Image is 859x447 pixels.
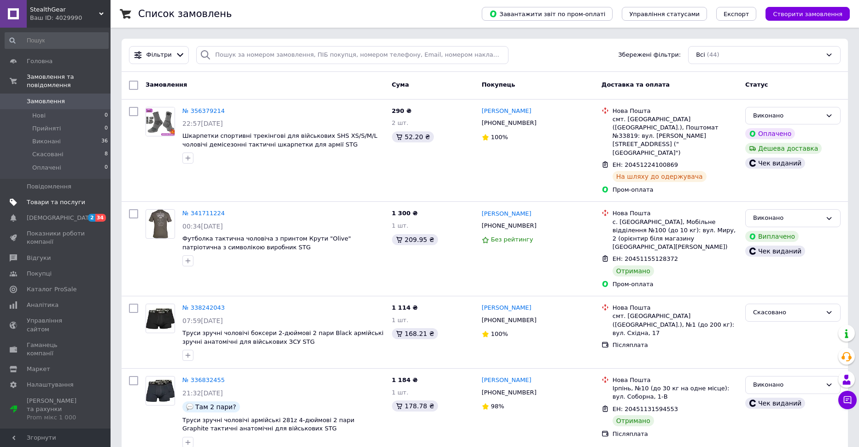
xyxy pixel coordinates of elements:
[491,134,508,141] span: 100%
[613,209,738,218] div: Нова Пошта
[392,222,409,229] span: 1 шт.
[480,314,538,326] div: [PHONE_NUMBER]
[613,255,678,262] span: ЕН: 20451155128372
[613,280,738,288] div: Пром-оплата
[753,308,822,318] div: Скасовано
[707,51,719,58] span: (44)
[480,220,538,232] div: [PHONE_NUMBER]
[182,132,377,148] a: Шкарпетки спортивні трекінгові для військових SHS XS/S/M/L чоловічі демісезонні тактичні шкарпетк...
[146,376,175,406] a: Фото товару
[105,112,108,120] span: 0
[613,107,738,115] div: Нова Пошта
[745,128,795,139] div: Оплачено
[105,164,108,172] span: 0
[392,328,438,339] div: 168.21 ₴
[392,400,438,412] div: 178.78 ₴
[32,137,61,146] span: Виконані
[27,317,85,333] span: Управління сайтом
[480,387,538,399] div: [PHONE_NUMBER]
[32,112,46,120] span: Нові
[182,210,225,217] a: № 341711224
[30,14,111,22] div: Ваш ID: 4029990
[613,171,707,182] div: На шляху до одержувача
[629,11,700,18] span: Управління статусами
[745,246,805,257] div: Чек виданий
[182,417,354,432] a: Труси зручні чоловічі армійські 281z 4-дюймові 2 пари Graphite тактичні анатомічні для військових...
[745,398,805,409] div: Чек виданий
[491,330,508,337] span: 100%
[392,317,409,323] span: 1 шт.
[482,304,532,312] a: [PERSON_NAME]
[392,376,418,383] span: 1 184 ₴
[138,8,232,19] h1: Список замовлень
[182,107,225,114] a: № 356379214
[88,214,95,222] span: 2
[105,150,108,159] span: 8
[745,143,822,154] div: Дешева доставка
[182,120,223,127] span: 22:57[DATE]
[182,317,223,324] span: 07:59[DATE]
[766,7,850,21] button: Створити замовлення
[95,214,106,222] span: 34
[756,10,850,17] a: Створити замовлення
[27,413,85,422] div: Prom мікс 1 000
[392,304,418,311] span: 1 114 ₴
[613,304,738,312] div: Нова Пошта
[745,231,799,242] div: Виплачено
[146,209,175,239] a: Фото товару
[146,107,175,136] img: Фото товару
[182,223,223,230] span: 00:34[DATE]
[745,158,805,169] div: Чек виданий
[27,229,85,246] span: Показники роботи компанії
[27,397,85,422] span: [PERSON_NAME] та рахунки
[27,341,85,358] span: Гаманець компанії
[196,46,508,64] input: Пошук за номером замовлення, ПІБ покупця, номером телефону, Email, номером накладної
[146,81,187,88] span: Замовлення
[613,312,738,337] div: смт. [GEOGRAPHIC_DATA] ([GEOGRAPHIC_DATA].), №1 (до 200 кг): вул. Східна, 17
[622,7,707,21] button: Управління статусами
[27,365,50,373] span: Маркет
[392,389,409,396] span: 1 шт.
[149,210,172,238] img: Фото товару
[745,81,768,88] span: Статус
[27,254,51,262] span: Відгуки
[101,137,108,146] span: 36
[613,218,738,252] div: с. [GEOGRAPHIC_DATA], Мобільне відділення №100 (до 10 кг): вул. Миру, 2 (орієнтир біля магазину [...
[482,7,613,21] button: Завантажити звіт по пром-оплаті
[146,308,175,329] img: Фото товару
[182,376,225,383] a: № 336832455
[27,214,95,222] span: [DEMOGRAPHIC_DATA]
[27,57,53,65] span: Головна
[30,6,99,14] span: StealthGear
[195,403,236,411] span: Там 2 пари?
[613,376,738,384] div: Нова Пошта
[716,7,757,21] button: Експорт
[392,131,434,142] div: 52.20 ₴
[146,380,175,402] img: Фото товару
[613,384,738,401] div: Ірпінь, №10 (до 30 кг на одне місце): вул. Соборна, 1-В
[491,403,504,410] span: 98%
[27,182,71,191] span: Повідомлення
[182,304,225,311] a: № 338242043
[613,341,738,349] div: Післяплата
[613,186,738,194] div: Пром-оплата
[482,210,532,218] a: [PERSON_NAME]
[392,107,412,114] span: 290 ₴
[696,51,705,59] span: Всі
[146,51,172,59] span: Фільтри
[392,81,409,88] span: Cума
[724,11,749,18] span: Експорт
[392,234,438,245] div: 209.95 ₴
[613,265,654,276] div: Отримано
[182,329,384,345] span: Труси зручні чоловічі боксери 2-дюймові 2 пари Black армійські зручні анатомічні для військових З...
[27,198,85,206] span: Товари та послуги
[753,380,822,390] div: Виконано
[838,391,857,409] button: Чат з покупцем
[773,11,842,18] span: Створити замовлення
[32,164,61,172] span: Оплачені
[491,236,533,243] span: Без рейтингу
[482,107,532,116] a: [PERSON_NAME]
